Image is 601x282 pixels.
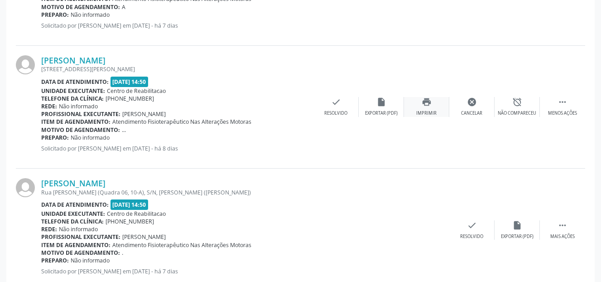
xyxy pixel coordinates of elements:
div: Exportar (PDF) [501,233,534,240]
span: [PHONE_NUMBER] [106,218,154,225]
span: [DATE] 14:50 [111,77,149,87]
b: Unidade executante: [41,210,105,218]
b: Data de atendimento: [41,201,109,209]
span: Centro de Reabilitacao [107,210,166,218]
i:  [558,97,567,107]
div: Resolvido [324,110,347,117]
b: Preparo: [41,134,69,141]
span: [DATE] 14:50 [111,199,149,210]
i: print [422,97,432,107]
span: Centro de Reabilitacao [107,87,166,95]
b: Motivo de agendamento: [41,249,120,257]
span: Não informado [71,257,110,264]
div: Imprimir [416,110,437,117]
i: check [467,220,477,230]
span: [PHONE_NUMBER] [106,95,154,102]
span: Atendimento Fisioterapêutico Nas Alterações Motoras [112,241,251,249]
b: Rede: [41,225,57,233]
div: Menos ações [548,110,577,117]
a: [PERSON_NAME] [41,55,106,65]
b: Preparo: [41,257,69,264]
span: Não informado [71,11,110,19]
div: Mais ações [550,233,575,240]
a: [PERSON_NAME] [41,178,106,188]
span: ... [122,126,126,134]
span: Não informado [71,134,110,141]
span: Atendimento Fisioterapêutico Nas Alterações Motoras [112,118,251,126]
div: Exportar (PDF) [365,110,398,117]
div: Resolvido [460,233,483,240]
span: . [122,249,123,257]
b: Motivo de agendamento: [41,3,120,11]
div: Rua [PERSON_NAME] (Quadra 06, 10-A), S/N, [PERSON_NAME] ([PERSON_NAME]) [41,189,449,196]
b: Unidade executante: [41,87,105,95]
span: Não informado [59,102,98,110]
img: img [16,178,35,197]
b: Motivo de agendamento: [41,126,120,134]
b: Item de agendamento: [41,241,111,249]
b: Telefone da clínica: [41,218,104,225]
i: insert_drive_file [376,97,386,107]
div: Não compareceu [498,110,536,117]
p: Solicitado por [PERSON_NAME] em [DATE] - há 8 dias [41,145,313,152]
span: [PERSON_NAME] [122,233,166,241]
i: check [331,97,341,107]
span: Não informado [59,225,98,233]
i: insert_drive_file [512,220,522,230]
i: alarm_off [512,97,522,107]
div: Cancelar [461,110,482,117]
b: Item de agendamento: [41,118,111,126]
img: img [16,55,35,74]
div: [STREET_ADDRESS][PERSON_NAME] [41,65,313,73]
b: Profissional executante: [41,110,120,118]
i: cancel [467,97,477,107]
i:  [558,220,567,230]
p: Solicitado por [PERSON_NAME] em [DATE] - há 7 dias [41,267,449,275]
b: Rede: [41,102,57,110]
span: A [122,3,125,11]
b: Preparo: [41,11,69,19]
b: Profissional executante: [41,233,120,241]
span: [PERSON_NAME] [122,110,166,118]
b: Data de atendimento: [41,78,109,86]
p: Solicitado por [PERSON_NAME] em [DATE] - há 7 dias [41,22,449,29]
b: Telefone da clínica: [41,95,104,102]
